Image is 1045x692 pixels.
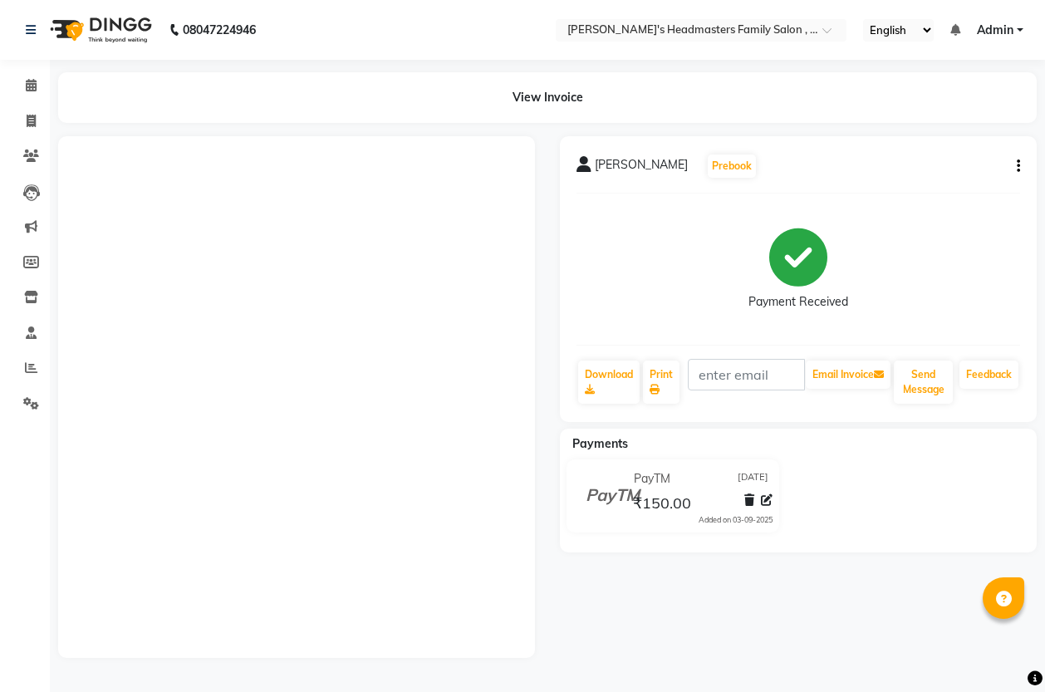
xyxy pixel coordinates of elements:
[708,155,756,178] button: Prebook
[748,293,848,311] div: Payment Received
[572,436,628,451] span: Payments
[738,470,768,488] span: [DATE]
[183,7,256,53] b: 08047224946
[975,626,1028,675] iframe: chat widget
[688,359,805,390] input: enter email
[806,361,890,389] button: Email Invoice
[42,7,156,53] img: logo
[578,361,640,404] a: Download
[959,361,1018,389] a: Feedback
[633,493,691,517] span: ₹150.00
[595,156,688,179] span: [PERSON_NAME]
[977,22,1013,39] span: Admin
[643,361,679,404] a: Print
[699,514,773,526] div: Added on 03-09-2025
[894,361,953,404] button: Send Message
[634,470,670,488] span: PayTM
[58,72,1037,123] div: View Invoice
